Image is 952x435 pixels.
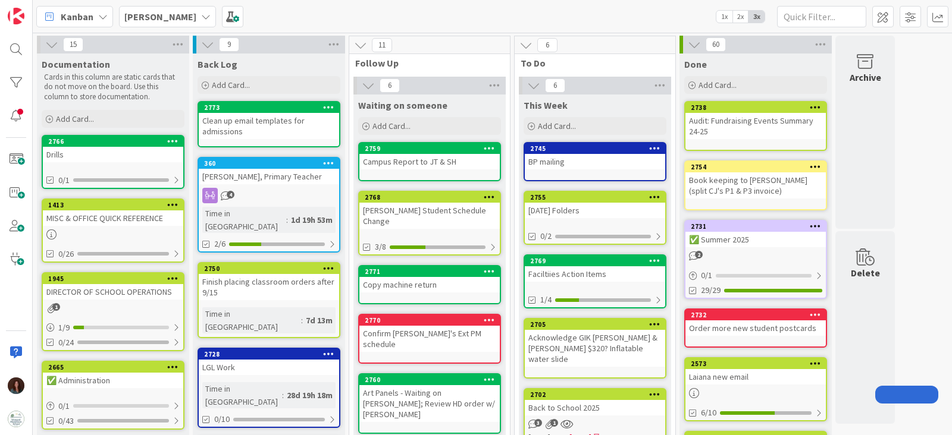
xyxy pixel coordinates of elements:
[524,318,666,379] a: 2705Acknowledge GIK [PERSON_NAME] & [PERSON_NAME] $320? Inflatable water slide
[540,294,552,306] span: 1/4
[359,385,500,422] div: Art Panels - Waiting on [PERSON_NAME]; Review HD order w/ [PERSON_NAME]
[42,135,184,189] a: 2766Drills0/1
[48,201,183,209] div: 1413
[525,192,665,203] div: 2755
[525,319,665,367] div: 2705Acknowledge GIK [PERSON_NAME] & [PERSON_NAME] $320? Inflatable water slide
[524,99,568,111] span: This Week
[8,377,24,394] img: RF
[359,192,500,203] div: 2768
[706,37,726,52] span: 60
[684,220,827,299] a: 2731✅ Summer 20250/129/29
[58,336,74,349] span: 0/24
[42,58,110,70] span: Documentation
[43,362,183,388] div: 2665✅ Administration
[43,147,183,162] div: Drills
[288,213,336,226] div: 1d 19h 53m
[202,307,301,333] div: Time in [GEOGRAPHIC_DATA]
[359,277,500,292] div: Copy machine return
[524,191,666,245] a: 2755[DATE] Folders0/2
[691,222,826,231] div: 2731
[56,114,94,124] span: Add Card...
[63,37,83,52] span: 15
[538,121,576,131] span: Add Card...
[685,221,826,247] div: 2731✅ Summer 2025
[701,269,712,282] span: 0 / 1
[58,321,70,334] span: 1 / 9
[530,390,665,399] div: 2702
[199,349,339,375] div: 2728LGL Work
[43,284,183,300] div: DIRECTOR OF SCHOOL OPERATIONS
[43,210,183,226] div: MISC & OFFICE QUICK REFERENCE
[525,143,665,154] div: 2745
[684,101,827,151] a: 2738Audit: Fundraising Events Summary 24-25
[43,200,183,226] div: 1413MISC & OFFICE QUICK REFERENCE
[525,154,665,169] div: BP mailing
[43,273,183,300] div: 1945DIRECTOR OF SCHOOL OPERATIONS
[199,263,339,300] div: 2750Finish placing classroom orders after 9/15
[685,358,826,369] div: 2573
[525,389,665,400] div: 2702
[199,158,339,184] div: 360[PERSON_NAME], Primary Teacher
[199,274,339,300] div: Finish placing classroom orders after 9/15
[716,11,732,23] span: 1x
[365,144,500,153] div: 2759
[358,373,501,434] a: 2760Art Panels - Waiting on [PERSON_NAME]; Review HD order w/ [PERSON_NAME]
[199,102,339,139] div: 2773Clean up email templates for admissions
[685,310,826,320] div: 2732
[286,213,288,226] span: :
[214,238,226,250] span: 2/6
[204,103,339,112] div: 2773
[48,363,183,371] div: 2665
[359,315,500,352] div: 2770Confirm [PERSON_NAME]'s Ext PM schedule
[42,272,184,351] a: 1945DIRECTOR OF SCHOOL OPERATIONS1/90/24
[372,38,392,52] span: 11
[52,303,60,311] span: 1
[684,58,707,70] span: Done
[43,136,183,147] div: 2766
[199,169,339,184] div: [PERSON_NAME], Primary Teacher
[525,400,665,415] div: Back to School 2025
[695,251,703,259] span: 2
[684,308,827,348] a: 2732Order more new student postcards
[684,160,827,210] a: 2754Book keeping to [PERSON_NAME] (split CJ's P1 & P3 invoice)
[199,360,339,375] div: LGL Work
[359,203,500,229] div: [PERSON_NAME] Student Schedule Change
[685,358,826,384] div: 2573Laiana new email
[303,314,336,327] div: 7d 13m
[43,200,183,210] div: 1413
[521,57,660,69] span: To Do
[375,241,386,253] span: 3/8
[530,257,665,265] div: 2769
[365,376,500,384] div: 2760
[701,406,716,419] span: 6/10
[358,191,501,256] a: 2768[PERSON_NAME] Student Schedule Change3/8
[684,357,827,421] a: 2573Laiana new email6/10
[537,38,558,52] span: 6
[43,273,183,284] div: 1945
[525,256,665,266] div: 2769
[525,389,665,415] div: 2702Back to School 2025
[198,101,340,147] a: 2773Clean up email templates for admissions
[219,37,239,52] span: 9
[685,102,826,139] div: 2738Audit: Fundraising Events Summary 24-25
[359,154,500,169] div: Campus Report to JT & SH
[202,207,286,233] div: Time in [GEOGRAPHIC_DATA]
[42,198,184,263] a: 1413MISC & OFFICE QUICK REFERENCE0/26
[43,136,183,162] div: 2766Drills
[284,389,336,402] div: 28d 19h 18m
[48,275,183,283] div: 1945
[43,320,183,335] div: 1/9
[530,144,665,153] div: 2745
[199,113,339,139] div: Clean up email templates for admissions
[685,113,826,139] div: Audit: Fundraising Events Summary 24-25
[691,360,826,368] div: 2573
[214,413,230,425] span: 0/10
[732,11,749,23] span: 2x
[198,262,340,338] a: 2750Finish placing classroom orders after 9/15Time in [GEOGRAPHIC_DATA]:7d 13m
[525,203,665,218] div: [DATE] Folders
[61,10,93,24] span: Kanban
[530,320,665,329] div: 2705
[365,193,500,201] div: 2768
[685,369,826,384] div: Laiana new email
[685,102,826,113] div: 2738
